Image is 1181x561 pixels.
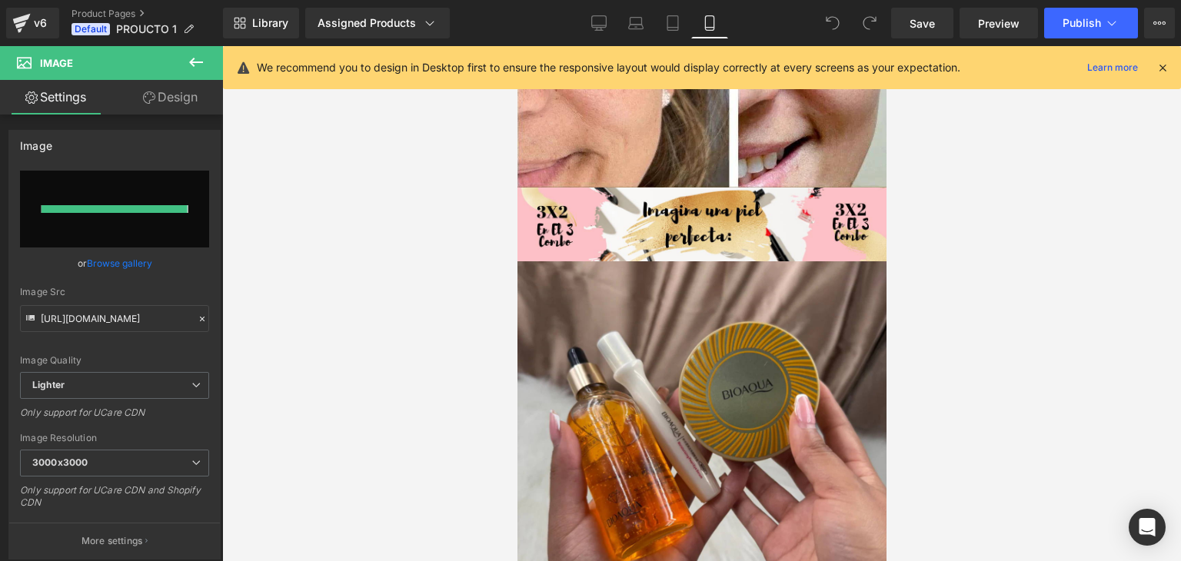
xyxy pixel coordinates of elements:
a: New Library [223,8,299,38]
span: Default [72,23,110,35]
button: More [1144,8,1175,38]
a: Tablet [654,8,691,38]
a: Preview [960,8,1038,38]
div: Image Src [20,287,209,297]
a: Mobile [691,8,728,38]
b: 3000x3000 [32,456,88,468]
div: v6 [31,13,50,33]
div: Image Resolution [20,433,209,443]
div: Image [20,131,52,152]
span: Preview [978,15,1020,32]
a: Product Pages [72,8,223,20]
div: Image Quality [20,355,209,366]
span: Library [252,16,288,30]
a: Browse gallery [87,250,152,277]
span: PROUCTO 1 [116,23,177,35]
a: Design [115,80,226,115]
p: More settings [82,534,143,548]
div: Open Intercom Messenger [1129,509,1166,546]
p: We recommend you to design in Desktop first to ensure the responsive layout would display correct... [257,59,960,76]
div: Only support for UCare CDN and Shopify CDN [20,484,209,519]
a: Laptop [617,8,654,38]
button: Undo [817,8,848,38]
button: More settings [9,523,220,559]
a: Desktop [581,8,617,38]
span: Image [40,57,73,69]
div: or [20,255,209,271]
b: Lighter [32,379,65,390]
button: Publish [1044,8,1138,38]
span: Save [910,15,935,32]
span: Publish [1063,17,1101,29]
a: Learn more [1081,58,1144,77]
a: v6 [6,8,59,38]
div: Assigned Products [318,15,437,31]
button: Redo [854,8,885,38]
input: Link [20,305,209,332]
div: Only support for UCare CDN [20,407,209,429]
